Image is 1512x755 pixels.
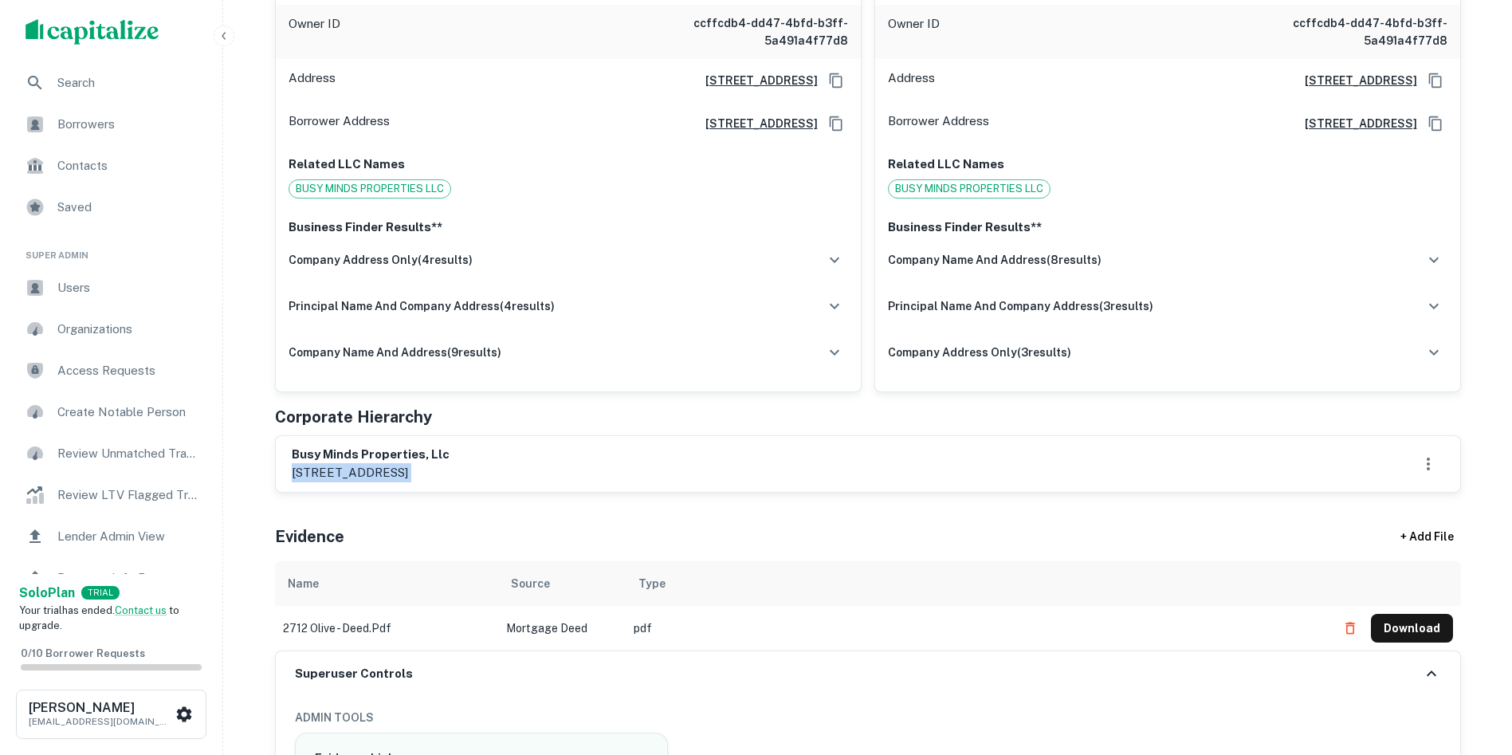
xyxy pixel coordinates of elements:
span: Contacts [57,156,200,175]
a: Borrower Info Requests [13,559,210,597]
th: Name [275,561,498,606]
th: Source [498,561,626,606]
h6: principal name and company address ( 4 results) [289,297,555,315]
div: Name [288,574,319,593]
button: Copy Address [1424,69,1447,92]
img: capitalize-logo.png [26,19,159,45]
p: Borrower Address [289,112,390,136]
td: Mortgage Deed [498,606,626,651]
a: Saved [13,188,210,226]
a: Users [13,269,210,307]
span: Create Notable Person [57,403,200,422]
span: Users [57,278,200,297]
h6: company address only ( 3 results) [888,344,1071,361]
span: Access Requests [57,361,200,380]
a: Lender Admin View [13,517,210,556]
button: Delete file [1336,615,1365,641]
span: Lender Admin View [57,527,200,546]
h5: Corporate Hierarchy [275,405,432,429]
span: Borrowers [57,115,200,134]
button: Copy Address [824,112,848,136]
span: Your trial has ended. to upgrade. [19,604,179,632]
span: BUSY MINDS PROPERTIES LLC [889,181,1050,197]
p: Borrower Address [888,112,989,136]
div: TRIAL [81,586,120,600]
h6: principal name and company address ( 3 results) [888,297,1153,315]
button: Download [1371,614,1453,643]
div: Type [638,574,666,593]
p: Owner ID [289,14,340,49]
p: [STREET_ADDRESS] [292,463,450,482]
div: scrollable content [275,561,1461,651]
p: Address [289,69,336,92]
h6: ccffcdb4-dd47-4bfd-b3ff-5a491a4f77d8 [1256,14,1447,49]
button: [PERSON_NAME][EMAIL_ADDRESS][DOMAIN_NAME] [16,690,206,739]
span: Search [57,73,200,92]
td: 2712 olive - deed.pdf [275,606,498,651]
p: Related LLC Names [289,155,848,174]
div: + Add File [1372,523,1483,552]
p: Business Finder Results** [289,218,848,237]
h6: ccffcdb4-dd47-4bfd-b3ff-5a491a4f77d8 [657,14,848,49]
li: Super Admin [13,230,210,269]
span: BUSY MINDS PROPERTIES LLC [289,181,450,197]
h6: busy minds properties, llc [292,446,450,464]
h6: Superuser Controls [295,665,413,683]
p: Related LLC Names [888,155,1447,174]
a: Borrowers [13,105,210,144]
td: pdf [626,606,1328,651]
th: Type [626,561,1328,606]
h6: company address only ( 4 results) [289,251,473,269]
a: [STREET_ADDRESS] [693,115,818,132]
span: 0 / 10 Borrower Requests [21,647,145,659]
p: Business Finder Results** [888,218,1447,237]
span: Saved [57,198,200,217]
p: [EMAIL_ADDRESS][DOMAIN_NAME] [29,714,172,729]
a: [STREET_ADDRESS] [1292,115,1417,132]
h6: company name and address ( 9 results) [289,344,501,361]
a: [STREET_ADDRESS] [693,72,818,89]
span: Organizations [57,320,200,339]
a: Access Requests [13,352,210,390]
div: Source [511,574,550,593]
p: Owner ID [888,14,940,49]
a: Organizations [13,310,210,348]
h5: Evidence [275,525,344,549]
strong: Solo Plan [19,585,75,600]
iframe: Chat Widget [1432,627,1512,704]
h6: [PERSON_NAME] [29,702,172,714]
h6: company name and address ( 8 results) [888,251,1102,269]
a: [STREET_ADDRESS] [1292,72,1417,89]
h6: ADMIN TOOLS [295,709,1441,726]
span: Borrower Info Requests [57,568,200,588]
a: Search [13,64,210,102]
span: Review Unmatched Transactions [57,444,200,463]
a: Contact us [115,604,167,616]
span: Review LTV Flagged Transactions [57,486,200,505]
button: Copy Address [1424,112,1447,136]
a: Review LTV Flagged Transactions [13,476,210,514]
a: SoloPlan [19,584,75,603]
p: Address [888,69,935,92]
button: Copy Address [824,69,848,92]
a: Contacts [13,147,210,185]
a: Create Notable Person [13,393,210,431]
a: Review Unmatched Transactions [13,435,210,473]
